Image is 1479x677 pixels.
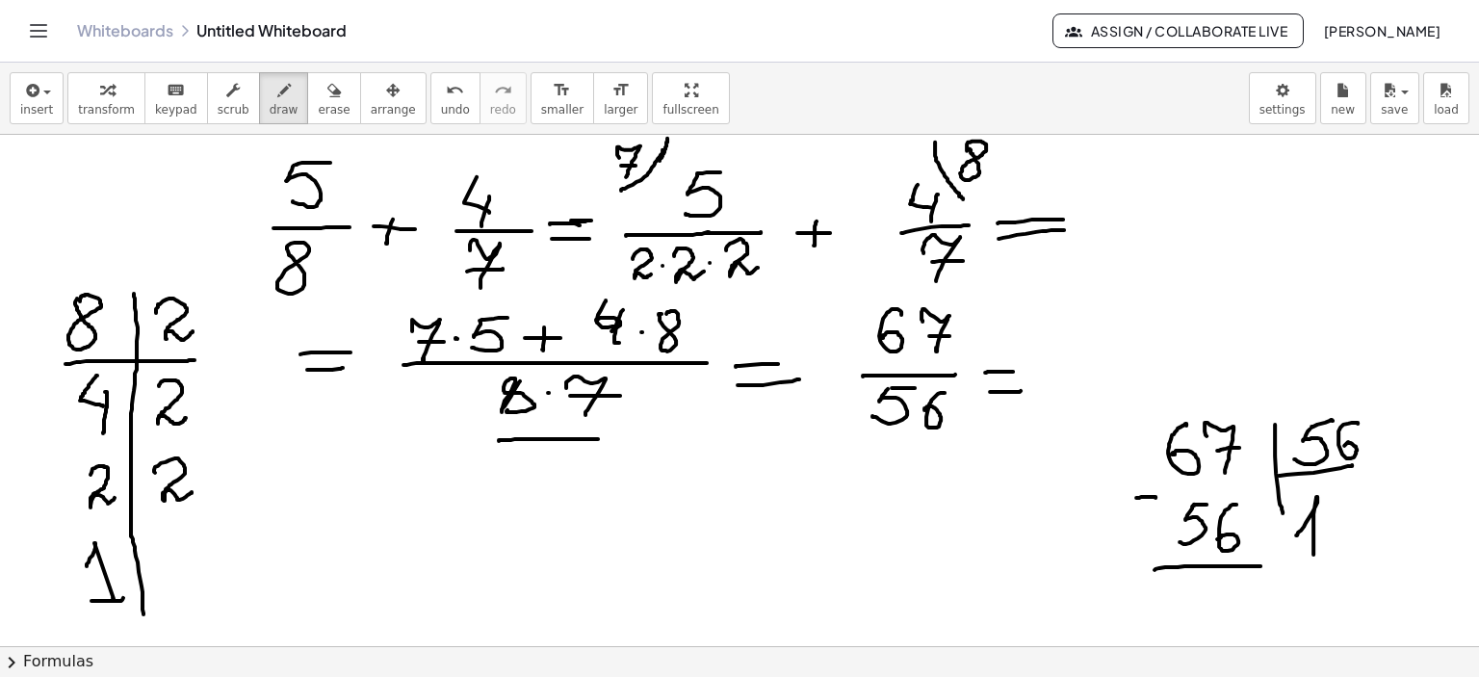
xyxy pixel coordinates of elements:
[259,72,309,124] button: draw
[78,103,135,117] span: transform
[167,79,185,102] i: keyboard
[652,72,729,124] button: fullscreen
[307,72,360,124] button: erase
[1331,103,1355,117] span: new
[67,72,145,124] button: transform
[270,103,298,117] span: draw
[611,79,630,102] i: format_size
[1320,72,1366,124] button: new
[1069,22,1287,39] span: Assign / Collaborate Live
[553,79,571,102] i: format_size
[1052,13,1304,48] button: Assign / Collaborate Live
[430,72,480,124] button: undoundo
[155,103,197,117] span: keypad
[20,103,53,117] span: insert
[1323,22,1440,39] span: [PERSON_NAME]
[1249,72,1316,124] button: settings
[360,72,427,124] button: arrange
[662,103,718,117] span: fullscreen
[23,15,54,46] button: Toggle navigation
[480,72,527,124] button: redoredo
[218,103,249,117] span: scrub
[494,79,512,102] i: redo
[441,103,470,117] span: undo
[207,72,260,124] button: scrub
[593,72,648,124] button: format_sizelarger
[446,79,464,102] i: undo
[1370,72,1419,124] button: save
[531,72,594,124] button: format_sizesmaller
[77,21,173,40] a: Whiteboards
[604,103,637,117] span: larger
[1259,103,1306,117] span: settings
[318,103,350,117] span: erase
[1434,103,1459,117] span: load
[1423,72,1469,124] button: load
[10,72,64,124] button: insert
[371,103,416,117] span: arrange
[1308,13,1456,48] button: [PERSON_NAME]
[1381,103,1408,117] span: save
[490,103,516,117] span: redo
[144,72,208,124] button: keyboardkeypad
[541,103,584,117] span: smaller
